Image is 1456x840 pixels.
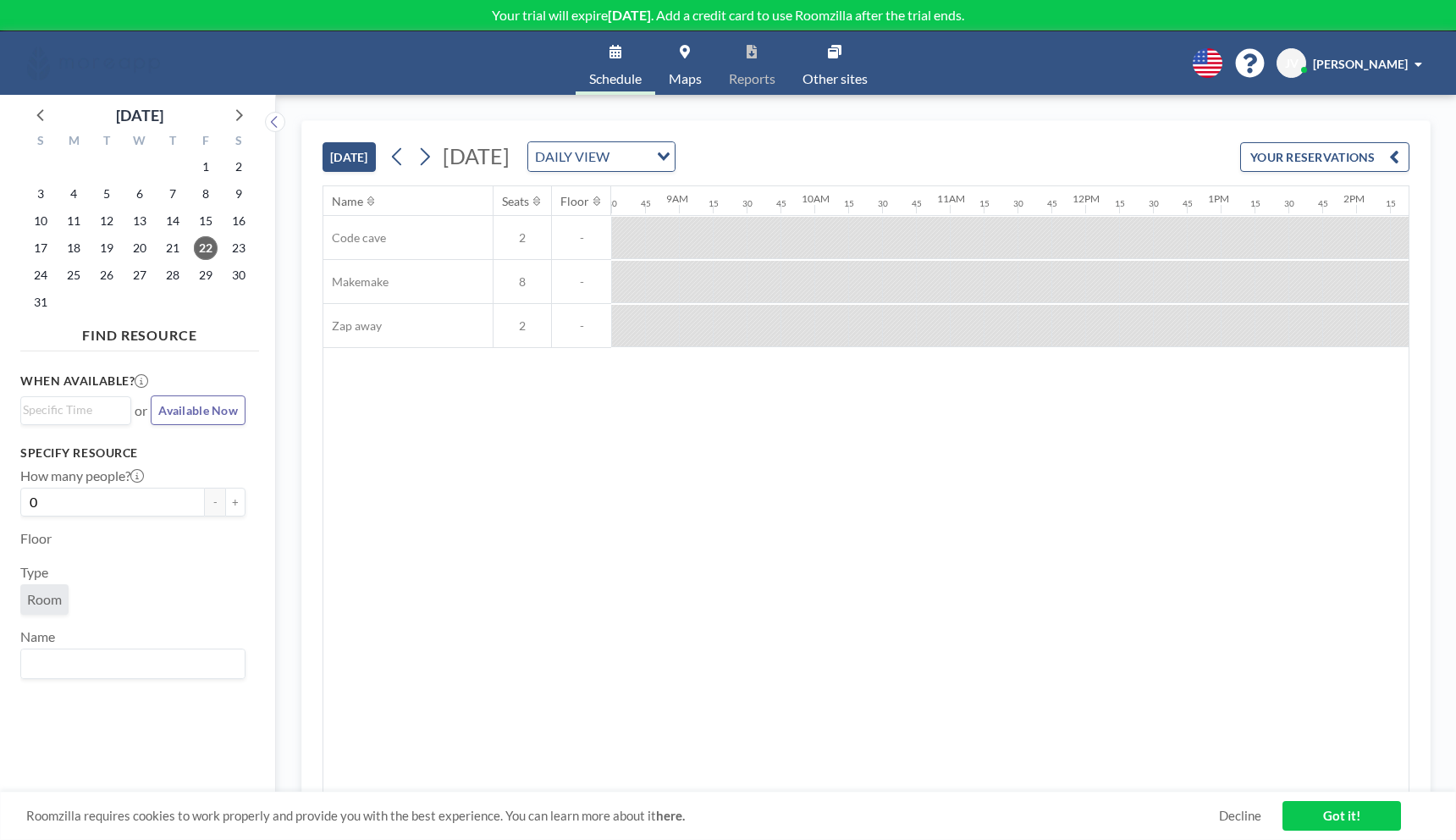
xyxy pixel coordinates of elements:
a: Other sites [789,31,881,95]
div: 45 [1047,198,1057,209]
div: 45 [776,198,786,209]
span: Room [27,591,62,608]
span: Tuesday, August 19, 2025 [95,236,119,260]
span: Thursday, August 14, 2025 [161,209,185,233]
div: 11AM [937,192,965,205]
span: or [135,402,147,419]
img: organization-logo [27,47,160,80]
div: 45 [912,198,922,209]
span: 2 [494,230,551,246]
span: Saturday, August 30, 2025 [227,263,251,287]
div: Seats [502,194,529,209]
div: Search for option [21,397,130,423]
span: Friday, August 15, 2025 [194,209,218,233]
span: Saturday, August 2, 2025 [227,155,251,179]
span: Schedule [589,72,642,86]
span: [DATE] [443,143,510,169]
span: Tuesday, August 12, 2025 [95,209,119,233]
span: - [552,318,611,334]
h4: FIND RESOURCE [20,320,259,344]
div: 15 [1115,198,1125,209]
a: Decline [1219,808,1261,824]
span: Sunday, August 31, 2025 [29,290,52,314]
label: How many people? [20,467,144,484]
button: - [205,488,225,517]
span: Available Now [158,403,238,417]
div: 15 [709,198,719,209]
span: Friday, August 29, 2025 [194,263,218,287]
button: Available Now [151,395,245,425]
div: 30 [1013,198,1023,209]
span: [PERSON_NAME] [1313,57,1408,71]
div: 15 [979,198,990,209]
span: Roomzilla requires cookies to work properly and provide you with the best experience. You can lea... [26,808,1219,824]
span: JV [1285,56,1299,71]
a: here. [656,808,685,823]
span: Wednesday, August 6, 2025 [128,182,152,206]
div: 9AM [666,192,688,205]
span: Other sites [802,72,868,86]
span: Friday, August 22, 2025 [194,236,218,260]
div: Search for option [21,649,245,678]
span: DAILY VIEW [532,146,613,168]
div: M [58,131,91,153]
span: Wednesday, August 20, 2025 [128,236,152,260]
div: 10AM [802,192,830,205]
a: Got it! [1282,801,1401,831]
div: [DATE] [116,103,163,127]
input: Search for option [615,146,647,168]
span: Sunday, August 17, 2025 [29,236,52,260]
div: W [124,131,157,153]
span: Wednesday, August 27, 2025 [128,263,152,287]
button: YOUR RESERVATIONS [1240,142,1409,172]
span: Friday, August 1, 2025 [194,155,218,179]
button: + [225,488,245,517]
span: Wednesday, August 13, 2025 [128,209,152,233]
div: Floor [560,194,589,209]
span: Saturday, August 16, 2025 [227,209,251,233]
span: Sunday, August 10, 2025 [29,209,52,233]
div: 45 [1183,198,1193,209]
div: 30 [1284,198,1294,209]
span: 8 [494,274,551,290]
a: Maps [655,31,715,95]
span: Monday, August 11, 2025 [62,209,85,233]
div: 45 [641,198,651,209]
span: Monday, August 25, 2025 [62,263,85,287]
div: 30 [878,198,888,209]
span: Saturday, August 9, 2025 [227,182,251,206]
span: Zap away [323,318,382,334]
span: Tuesday, August 5, 2025 [95,182,119,206]
span: Sunday, August 3, 2025 [29,182,52,206]
label: Name [20,628,55,645]
div: 2PM [1343,192,1365,205]
span: Tuesday, August 26, 2025 [95,263,119,287]
input: Search for option [23,401,121,419]
span: 2 [494,318,551,334]
div: 12PM [1073,192,1100,205]
div: S [25,131,58,153]
span: Reports [729,72,775,86]
span: Thursday, August 28, 2025 [161,263,185,287]
a: Schedule [576,31,655,95]
button: [DATE] [323,142,376,172]
div: Name [332,194,363,209]
span: - [552,230,611,246]
input: Search for option [23,653,235,675]
div: 30 [742,198,753,209]
div: 30 [607,198,617,209]
div: 1PM [1208,192,1229,205]
span: - [552,274,611,290]
div: T [156,131,189,153]
div: F [189,131,222,153]
span: Code cave [323,230,386,246]
div: 30 [1149,198,1159,209]
label: Floor [20,530,52,547]
div: 15 [844,198,854,209]
span: Thursday, August 7, 2025 [161,182,185,206]
span: Makemake [323,274,389,290]
div: 15 [1386,198,1396,209]
div: S [222,131,255,153]
span: Thursday, August 21, 2025 [161,236,185,260]
h3: Specify resource [20,445,245,461]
